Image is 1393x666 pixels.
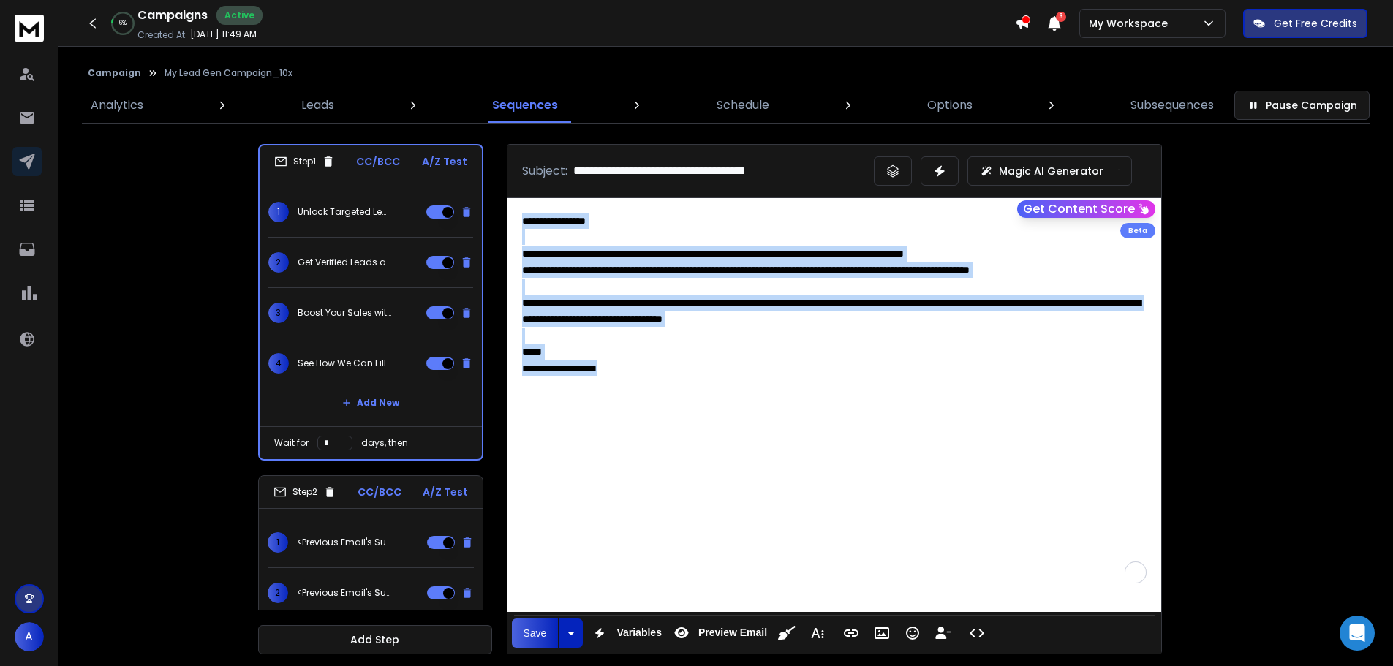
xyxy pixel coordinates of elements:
button: Get Free Credits [1243,9,1367,38]
p: See How We Can Fill Your Pipeline [298,357,391,369]
p: <Previous Email's Subject> [297,587,390,599]
p: Get Free Credits [1274,16,1357,31]
p: days, then [361,437,408,449]
button: Add Step [258,625,492,654]
button: Preview Email [668,618,770,648]
p: Subsequences [1130,97,1214,114]
p: Magic AI Generator [999,164,1103,178]
p: Schedule [717,97,769,114]
img: logo [15,15,44,42]
button: Clean HTML [773,618,801,648]
button: Insert Link (Ctrl+K) [837,618,865,648]
p: Sequences [492,97,558,114]
p: Leads [301,97,334,114]
p: Subject: [522,162,567,180]
div: Beta [1120,223,1155,238]
button: Get Content Score [1017,200,1155,218]
p: Created At: [137,29,187,41]
button: A [15,622,44,651]
p: Options [927,97,973,114]
p: <Previous Email's Subject> [297,537,390,548]
button: Insert Image (Ctrl+P) [868,618,896,648]
p: Wait for [274,437,309,449]
p: Get Verified Leads at $0.15 Each [298,257,391,268]
div: Open Intercom Messenger [1340,616,1375,651]
button: Emoticons [899,618,926,648]
a: Schedule [708,88,778,123]
span: 1 [268,202,289,222]
h1: Campaigns [137,7,208,24]
a: Options [918,88,981,123]
p: CC/BCC [356,154,400,169]
button: Campaign [88,67,141,79]
button: More Text [804,618,831,648]
button: Code View [963,618,991,648]
p: A/Z Test [422,154,467,169]
p: CC/BCC [358,485,401,499]
button: Add New [331,388,411,417]
li: Step1CC/BCCA/Z Test1Unlock Targeted Leads for Your Business2Get Verified Leads at $0.15 Each3Boos... [258,144,483,461]
p: Unlock Targeted Leads for Your Business [298,206,391,218]
span: 4 [268,353,289,374]
p: Analytics [91,97,143,114]
button: Save [512,618,559,648]
p: My Workspace [1089,16,1174,31]
button: Pause Campaign [1234,91,1370,120]
span: Variables [614,627,665,639]
span: 2 [268,252,289,273]
span: 1 [268,532,288,553]
div: Active [216,6,263,25]
p: A/Z Test [423,485,468,499]
span: Preview Email [695,627,770,639]
a: Leads [292,88,343,123]
p: [DATE] 11:49 AM [190,29,257,40]
div: Step 1 [274,155,335,168]
div: To enrich screen reader interactions, please activate Accessibility in Grammarly extension settings [507,198,1161,598]
a: Sequences [483,88,567,123]
button: Insert Unsubscribe Link [929,618,957,648]
p: My Lead Gen Campaign_10x [165,67,292,79]
button: Magic AI Generator [967,156,1132,186]
div: Step 2 [273,485,336,499]
p: 6 % [119,19,127,28]
button: Variables [586,618,665,648]
a: Subsequences [1122,88,1223,123]
p: Boost Your Sales with Targeted Leads [298,307,391,319]
span: 3 [268,303,289,323]
span: 3 [1056,12,1066,22]
span: 2 [268,583,288,603]
a: Analytics [82,88,152,123]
